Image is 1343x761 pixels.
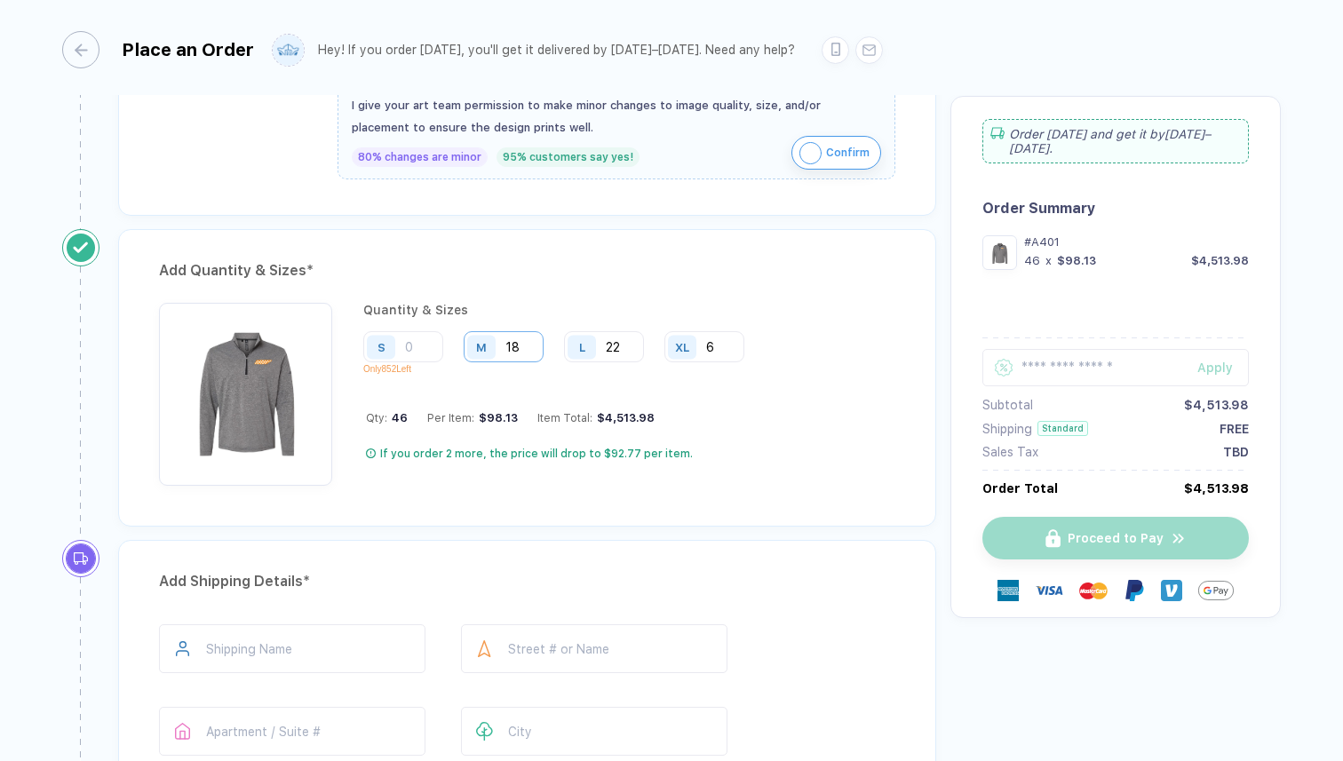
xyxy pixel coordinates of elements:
div: $4,513.98 [1191,254,1249,267]
div: Sales Tax [982,445,1038,459]
div: $4,513.98 [1184,398,1249,412]
div: Order Total [982,481,1058,495]
div: 95% customers say yes! [497,147,640,167]
div: 80% changes are minor [352,147,488,167]
div: I give your art team permission to make minor changes to image quality, size, and/or placement to... [352,94,881,139]
span: Confirm [826,139,870,167]
img: Venmo [1161,580,1182,601]
div: $98.13 [1057,254,1096,267]
div: TBD [1223,445,1249,459]
div: Qty: [366,411,408,424]
img: user profile [273,35,304,66]
div: FREE [1220,422,1249,436]
div: Per Item: [427,411,518,424]
div: Add Quantity & Sizes [159,257,895,285]
p: Only 852 Left [363,364,457,374]
div: Apply [1197,361,1249,375]
img: express [997,580,1019,601]
img: Paypal [1124,580,1145,601]
img: master-card [1079,576,1108,605]
div: Hey! If you order [DATE], you'll get it delivered by [DATE]–[DATE]. Need any help? [318,43,795,58]
button: iconConfirm [791,136,881,170]
img: e4a84cd3-7e9c-4ec2-a9d7-499163ac2f34_nt_front_1758575674961.jpg [168,312,323,467]
div: Item Total: [537,411,655,424]
div: Order Summary [982,200,1249,217]
div: S [377,340,385,353]
div: Place an Order [122,39,254,60]
div: M [476,340,487,353]
div: If you order 2 more, the price will drop to $92.77 per item. [380,447,693,461]
div: Standard [1037,421,1088,436]
div: Subtotal [982,398,1033,412]
span: 46 [387,411,408,424]
div: Quantity & Sizes [363,303,758,317]
div: $4,513.98 [592,411,655,424]
div: x [1044,254,1053,267]
div: $4,513.98 [1184,481,1249,495]
div: L [579,340,585,353]
div: Order [DATE] and get it by [DATE]–[DATE] . [982,119,1249,163]
img: e4a84cd3-7e9c-4ec2-a9d7-499163ac2f34_nt_front_1758575674961.jpg [987,240,1013,266]
div: #A401 [1024,235,1249,249]
div: XL [675,340,689,353]
img: GPay [1198,573,1234,608]
div: 46 [1024,254,1040,267]
img: visa [1035,576,1063,605]
div: Add Shipping Details [159,567,895,596]
button: Apply [1175,349,1249,386]
div: Shipping [982,422,1032,436]
div: $98.13 [474,411,518,424]
img: icon [799,142,822,164]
